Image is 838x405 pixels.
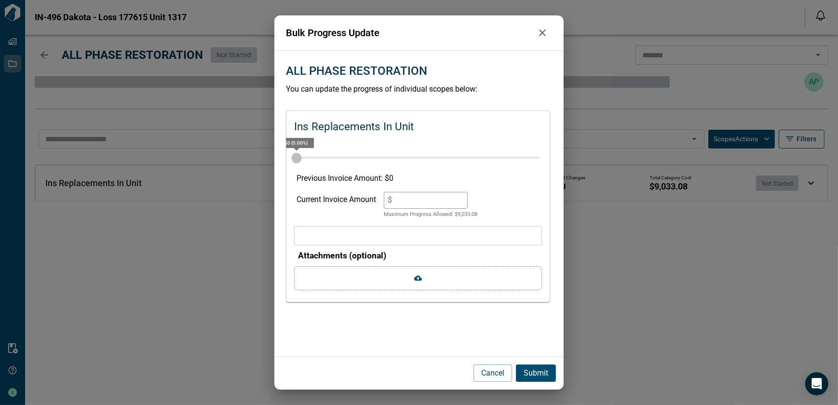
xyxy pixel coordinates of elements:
span: $ [388,196,392,205]
div: Current Invoice Amount [297,192,376,219]
p: Ins Replacements In Unit [294,119,414,135]
p: Submit [524,367,548,379]
div: Open Intercom Messenger [805,372,828,395]
button: Cancel [473,364,512,382]
p: ALL PHASE RESTORATION [286,62,427,80]
p: Previous Invoice Amount: $ 0 [297,173,540,184]
button: Submit [516,364,556,382]
p: You can update the progress of individual scopes below: [286,83,552,95]
p: Cancel [481,367,504,379]
p: Bulk Progress Update [286,26,533,40]
p: Maximum Progress Allowed: $ 9,033.08 [384,211,477,219]
p: Attachments (optional) [298,249,542,262]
